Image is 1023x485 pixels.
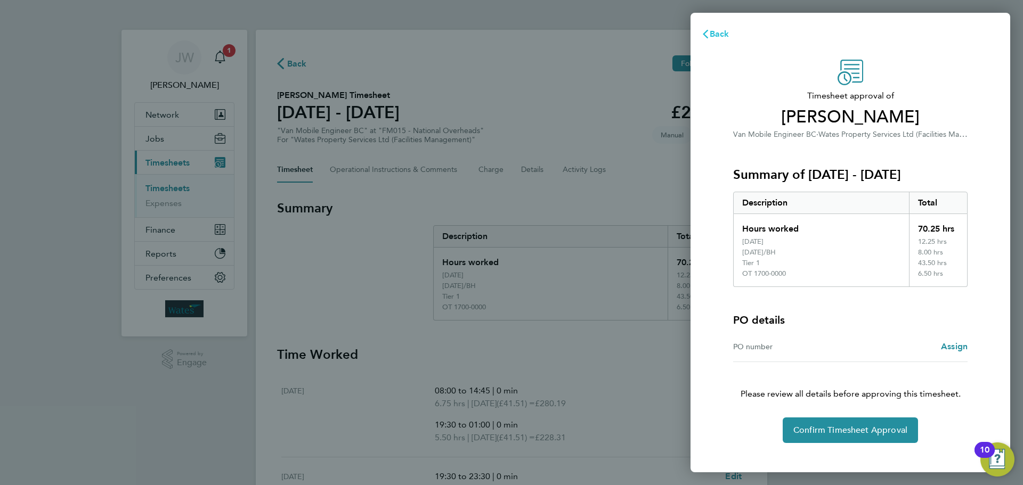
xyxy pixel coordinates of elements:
span: Timesheet approval of [733,89,968,102]
div: 8.00 hrs [909,248,968,259]
button: Back [691,23,740,45]
div: [DATE] [742,237,764,246]
div: [DATE]/BH [742,248,776,257]
span: Wates Property Services Ltd (Facilities Management) [818,129,996,139]
div: Total [909,192,968,213]
div: Hours worked [734,214,909,237]
div: Summary of 02 - 08 Aug 2025 [733,192,968,287]
div: Tier 1 [742,259,760,267]
span: · [816,130,818,139]
span: Assign [941,341,968,351]
div: 43.50 hrs [909,259,968,269]
h3: Summary of [DATE] - [DATE] [733,166,968,183]
div: Description [734,192,909,213]
a: Assign [941,340,968,353]
button: Confirm Timesheet Approval [783,417,918,443]
div: OT 1700-0000 [742,269,786,278]
p: Please review all details before approving this timesheet. [720,362,980,400]
span: Back [710,29,729,39]
div: 12.25 hrs [909,237,968,248]
div: 10 [980,450,989,464]
span: Van Mobile Engineer BC [733,130,816,139]
span: [PERSON_NAME] [733,106,968,128]
div: PO number [733,340,850,353]
button: Open Resource Center, 10 new notifications [980,442,1014,476]
span: Confirm Timesheet Approval [793,425,907,435]
div: 6.50 hrs [909,269,968,286]
h4: PO details [733,313,785,327]
div: 70.25 hrs [909,214,968,237]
